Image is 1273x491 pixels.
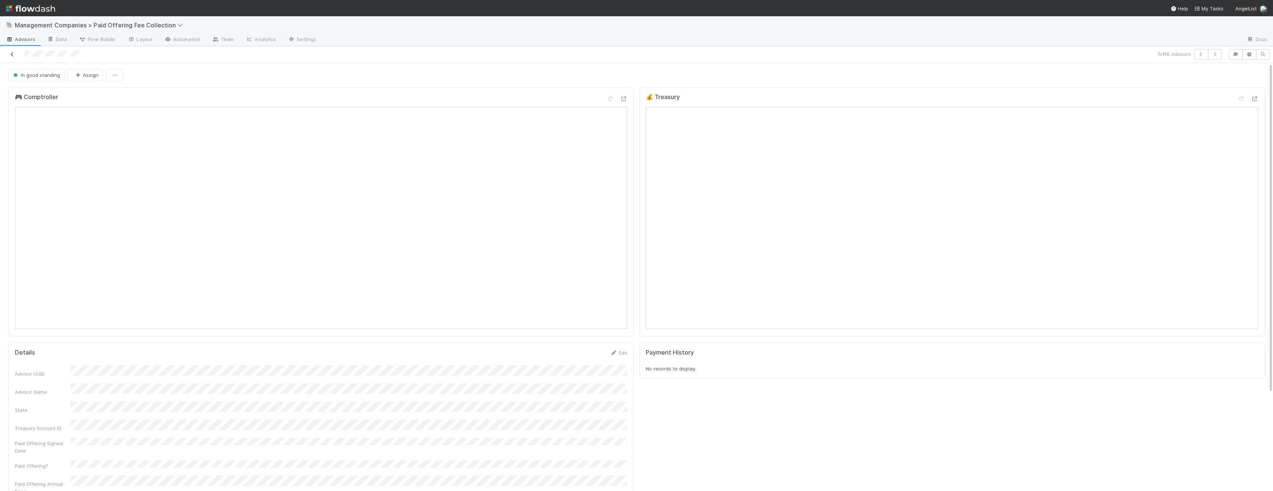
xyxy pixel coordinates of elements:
[9,69,65,81] button: In good standing
[1157,50,1191,58] span: 7 of 46 Advisors
[15,424,70,432] div: Treasury Account ID
[15,406,70,414] div: State
[1194,5,1223,12] a: My Tasks
[15,462,70,470] div: Paid Offering?
[282,34,322,46] a: Settings
[41,34,73,46] a: Data
[1235,6,1257,11] span: AngelList
[240,34,282,46] a: Analytics
[1194,6,1223,11] span: My Tasks
[646,365,1258,372] div: No records to display.
[1260,5,1267,13] img: avatar_aa4fbed5-f21b-48f3-8bdd-57047a9d59de.png
[68,69,103,81] button: Assign
[15,21,187,29] span: Management Companies > Paid Offering Fee Collection
[122,34,158,46] a: Layout
[12,72,60,78] span: In good standing
[610,350,627,356] a: Edit
[1170,5,1188,12] div: Help
[158,34,206,46] a: Automation
[646,94,680,101] h5: 💰 Treasury
[15,370,70,377] div: Advisor UUID
[79,35,116,43] span: Flow Builder
[6,35,35,43] span: Advisors
[15,94,58,101] h5: 🎮 Comptroller
[206,34,240,46] a: Team
[6,22,13,28] span: 🐘
[15,349,35,356] h5: Details
[73,34,122,46] a: Flow Builder
[1241,34,1273,46] a: Docs
[646,349,694,356] h5: Payment History
[6,2,55,15] img: logo-inverted-e16ddd16eac7371096b0.svg
[15,388,70,396] div: Advisor Name
[15,440,70,454] div: Paid Offering Signed Date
